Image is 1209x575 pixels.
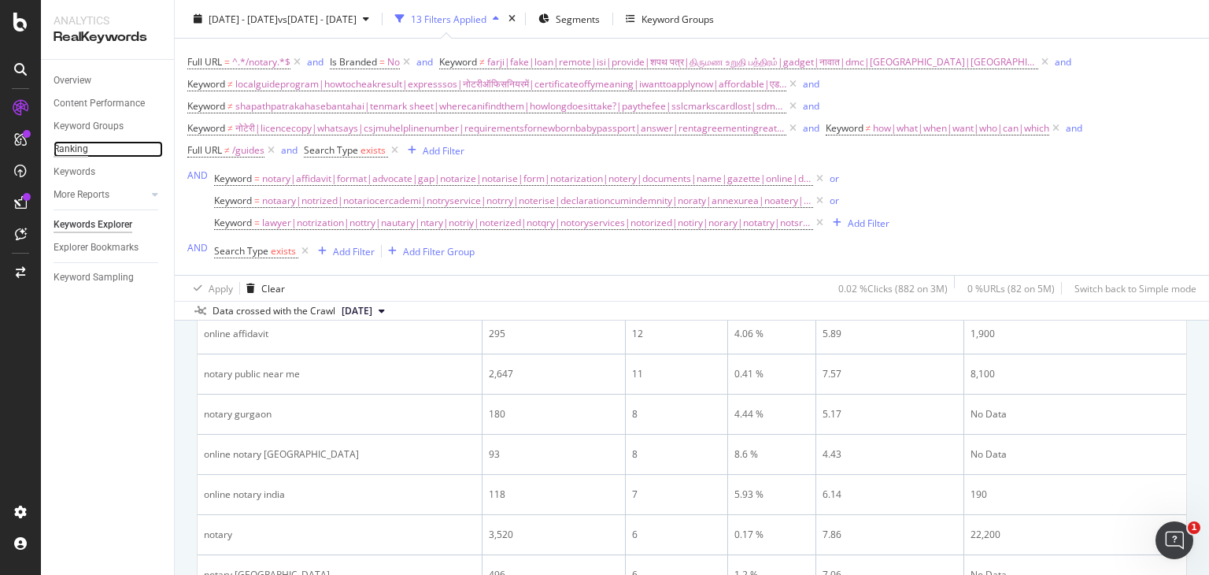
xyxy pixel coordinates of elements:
span: ≠ [227,99,233,113]
div: online notary india [204,488,475,502]
div: Add Filter [423,143,464,157]
div: Apply [209,281,233,295]
div: online affidavit [204,327,475,341]
div: Keyword Groups [54,118,124,135]
div: No Data [971,407,1180,421]
div: 7.57 [823,367,957,381]
div: RealKeywords [54,28,161,46]
div: 118 [489,488,619,502]
div: 8,100 [971,367,1180,381]
div: 0.02 % Clicks ( 882 on 3M ) [838,281,948,295]
a: Keywords Explorer [54,217,163,233]
span: Search Type [214,244,268,258]
span: shapathpatrakahasebantahai|tenmark sheet|wherecanifindthem|howlongdoesittake?|paythefee|sslcmarks... [235,95,786,117]
div: and [803,77,819,91]
span: Keyword [214,194,252,207]
div: Clear [261,281,285,295]
span: farji|fake|loan|remote|isi|provide|शपथ पत्र|திருமண உறுதி பத்திரம்|gadget|नावात|dmc|[GEOGRAPHIC_DA... [487,51,1038,73]
iframe: Intercom live chat [1155,521,1193,559]
div: 7 [632,488,720,502]
span: notaary|notrized|notariocercademi|notryservice|notrry|noterise|declarationcumindemnity|noraty|ann... [262,190,813,212]
button: AND [187,240,208,255]
span: No [387,51,400,73]
div: 8 [632,447,720,462]
button: AND [187,168,208,183]
span: = [254,216,260,229]
div: and [1055,55,1071,69]
div: or [830,172,839,185]
div: 180 [489,407,619,421]
div: Add Filter [333,244,375,258]
button: and [803,121,819,135]
span: how|what|when|want|who|can|which [873,117,1049,139]
div: Analytics [54,13,161,28]
span: [DATE] - [DATE] [209,12,278,25]
div: Explorer Bookmarks [54,239,139,256]
span: vs [DATE] - [DATE] [278,12,357,25]
button: and [281,143,298,158]
div: 5.89 [823,327,957,341]
div: 5.93 % [734,488,809,502]
span: Segments [556,12,600,25]
button: [DATE] [335,302,391,321]
button: [DATE] - [DATE]vs[DATE] - [DATE] [187,6,375,32]
div: Content Performance [54,95,145,112]
div: Add Filter Group [403,244,475,258]
button: Add Filter Group [382,242,475,261]
div: notary [204,528,475,542]
a: Ranking [54,141,163,158]
button: Segments [532,6,606,32]
div: 4.43 [823,447,957,462]
span: ≠ [866,121,871,135]
div: notary gurgaon [204,407,475,421]
div: and [803,121,819,135]
div: 8 [632,407,720,421]
div: 22,200 [971,528,1180,542]
span: ≠ [227,77,233,91]
a: Keywords [54,164,163,180]
span: ≠ [224,143,230,157]
div: 11 [632,367,720,381]
a: Content Performance [54,95,163,112]
button: and [803,98,819,113]
a: Keyword Groups [54,118,163,135]
a: Explorer Bookmarks [54,239,163,256]
button: and [1066,121,1082,135]
div: 6.14 [823,488,957,502]
span: ≠ [227,121,233,135]
div: 190 [971,488,1180,502]
div: 93 [489,447,619,462]
div: 7.86 [823,528,957,542]
span: Search Type [304,143,358,157]
span: नोटेरी|licencecopy|whatsays|csjmuhelplinenumber|requirementsfornewbornbabypassport|answer|rentagr... [235,117,786,139]
div: AND [187,169,208,182]
div: 0.17 % [734,528,809,542]
div: 295 [489,327,619,341]
span: Keyword [214,172,252,185]
div: and [1066,121,1082,135]
div: and [307,55,324,69]
span: notary|affidavit|format|advocate|gap|notarize|notarise|form|notarization|notery|documents|name|ga... [262,168,813,190]
span: = [379,55,385,69]
button: or [830,193,839,208]
div: Data crossed with the Crawl [213,304,335,318]
button: Add Filter [312,242,375,261]
button: Keyword Groups [619,6,720,32]
span: exists [360,143,386,157]
span: Keyword [187,121,225,135]
span: 2025 Sep. 1st [342,304,372,318]
div: 0 % URLs ( 82 on 5M ) [967,281,1055,295]
span: Keyword [187,99,225,113]
div: Switch back to Simple mode [1074,281,1196,295]
div: Keyword Groups [641,12,714,25]
div: Ranking [54,141,88,158]
span: exists [271,244,296,258]
div: Add Filter [848,216,889,229]
div: Keywords [54,164,95,180]
span: Keyword [439,55,477,69]
div: More Reports [54,187,109,203]
div: and [803,99,819,113]
span: localguideprogram|howtocheakresult|expresssos|नोटरीऑफिसनियरमें|certificateoffymeaning|iwanttoappl... [235,73,786,95]
button: Clear [240,276,285,301]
